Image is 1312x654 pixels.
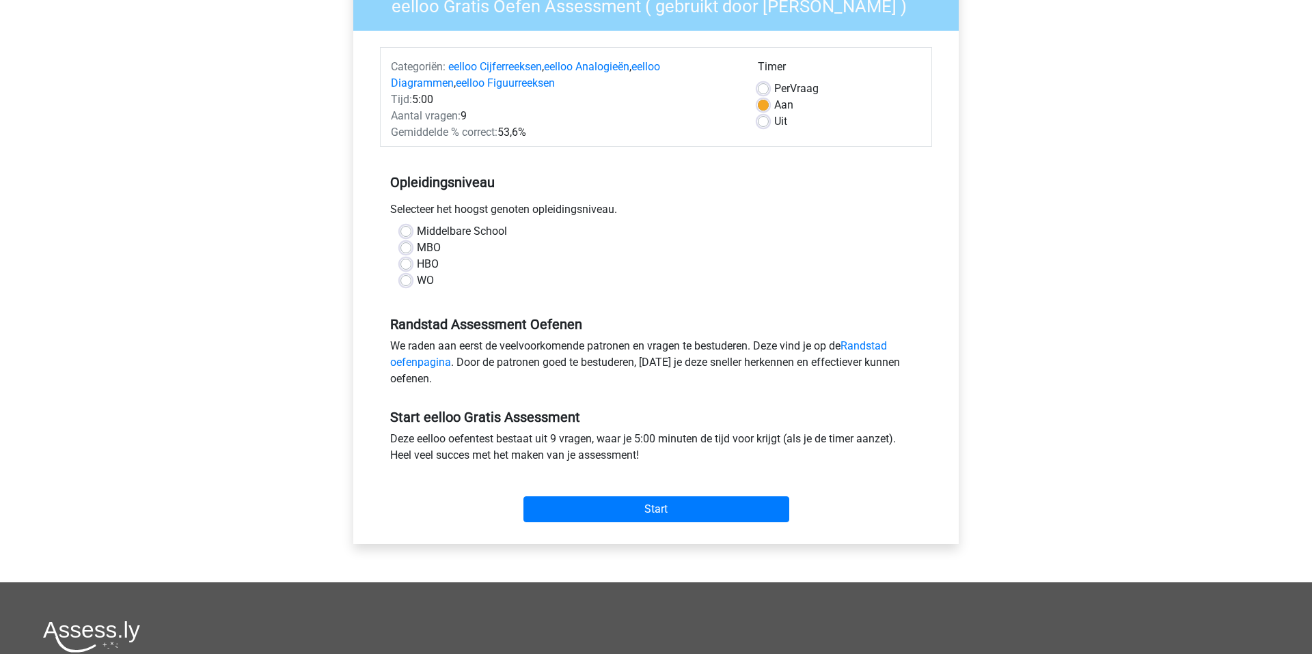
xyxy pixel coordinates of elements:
div: Deze eelloo oefentest bestaat uit 9 vragen, waar je 5:00 minuten de tijd voor krijgt (als je de t... [380,431,932,469]
label: Aan [774,97,793,113]
h5: Start eelloo Gratis Assessment [390,409,922,425]
span: Tijd: [391,93,412,106]
label: MBO [417,240,441,256]
span: Aantal vragen: [391,109,461,122]
a: eelloo Analogieën [544,60,629,73]
div: Timer [758,59,921,81]
label: HBO [417,256,439,272]
a: eelloo Cijferreeksen [448,60,542,73]
label: Vraag [774,81,819,97]
label: Middelbare School [417,223,507,240]
label: Uit [774,113,787,130]
div: We raden aan eerst de veelvoorkomende patronen en vragen te bestuderen. Deze vind je op de . Door... [380,338,932,393]
input: Start [523,496,789,522]
div: Selecteer het hoogst genoten opleidingsniveau. [380,201,932,223]
label: WO [417,272,434,289]
h5: Randstad Assessment Oefenen [390,316,922,332]
div: 5:00 [381,91,748,108]
div: , , , [381,59,748,91]
span: Per [774,82,790,95]
img: Assessly logo [43,621,140,653]
div: 53,6% [381,124,748,141]
span: Gemiddelde % correct: [391,126,497,139]
div: 9 [381,108,748,124]
span: Categoriën: [391,60,446,73]
h5: Opleidingsniveau [390,169,922,196]
a: eelloo Figuurreeksen [456,76,555,89]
